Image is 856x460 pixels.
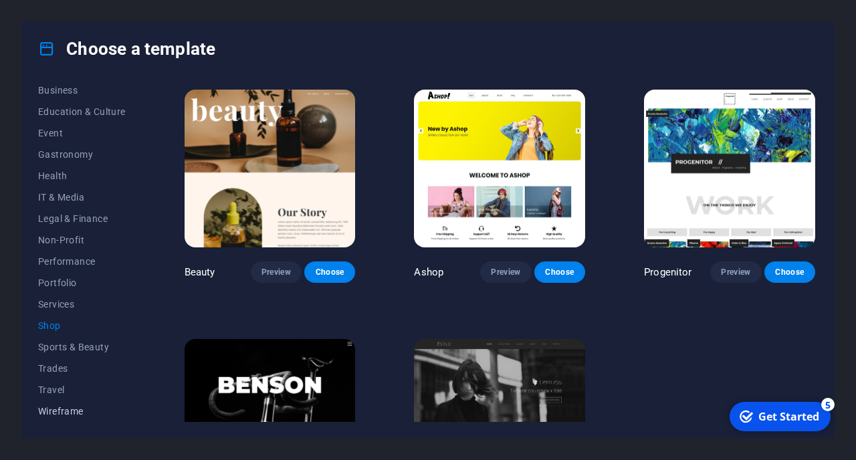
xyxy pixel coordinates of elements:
[38,384,126,395] span: Travel
[7,5,108,35] div: Get Started 5 items remaining, 0% complete
[38,101,126,122] button: Education & Culture
[38,122,126,144] button: Event
[775,267,805,277] span: Choose
[38,358,126,379] button: Trades
[38,149,126,160] span: Gastronomy
[38,299,126,310] span: Services
[38,192,126,203] span: IT & Media
[491,267,520,277] span: Preview
[38,144,126,165] button: Gastronomy
[38,379,126,400] button: Travel
[315,267,344,277] span: Choose
[38,315,126,336] button: Shop
[38,406,126,417] span: Wireframe
[38,400,126,422] button: Wireframe
[721,267,750,277] span: Preview
[38,336,126,358] button: Sports & Beauty
[38,342,126,352] span: Sports & Beauty
[38,38,215,60] h4: Choose a template
[38,363,126,374] span: Trades
[644,265,691,279] p: Progenitor
[644,90,815,247] img: Progenitor
[38,213,126,224] span: Legal & Finance
[38,85,126,96] span: Business
[36,13,97,27] div: Get Started
[38,294,126,315] button: Services
[545,267,574,277] span: Choose
[38,106,126,117] span: Education & Culture
[38,80,126,101] button: Business
[38,165,126,187] button: Health
[764,261,815,283] button: Choose
[480,261,531,283] button: Preview
[38,256,126,267] span: Performance
[38,187,126,208] button: IT & Media
[414,90,585,247] img: Ashop
[38,208,126,229] button: Legal & Finance
[38,272,126,294] button: Portfolio
[38,320,126,331] span: Shop
[185,265,215,279] p: Beauty
[304,261,355,283] button: Choose
[261,267,291,277] span: Preview
[38,229,126,251] button: Non-Profit
[710,261,761,283] button: Preview
[38,235,126,245] span: Non-Profit
[99,1,112,15] div: 5
[185,90,356,247] img: Beauty
[534,261,585,283] button: Choose
[38,128,126,138] span: Event
[38,277,126,288] span: Portfolio
[414,265,443,279] p: Ashop
[38,251,126,272] button: Performance
[38,170,126,181] span: Health
[251,261,302,283] button: Preview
